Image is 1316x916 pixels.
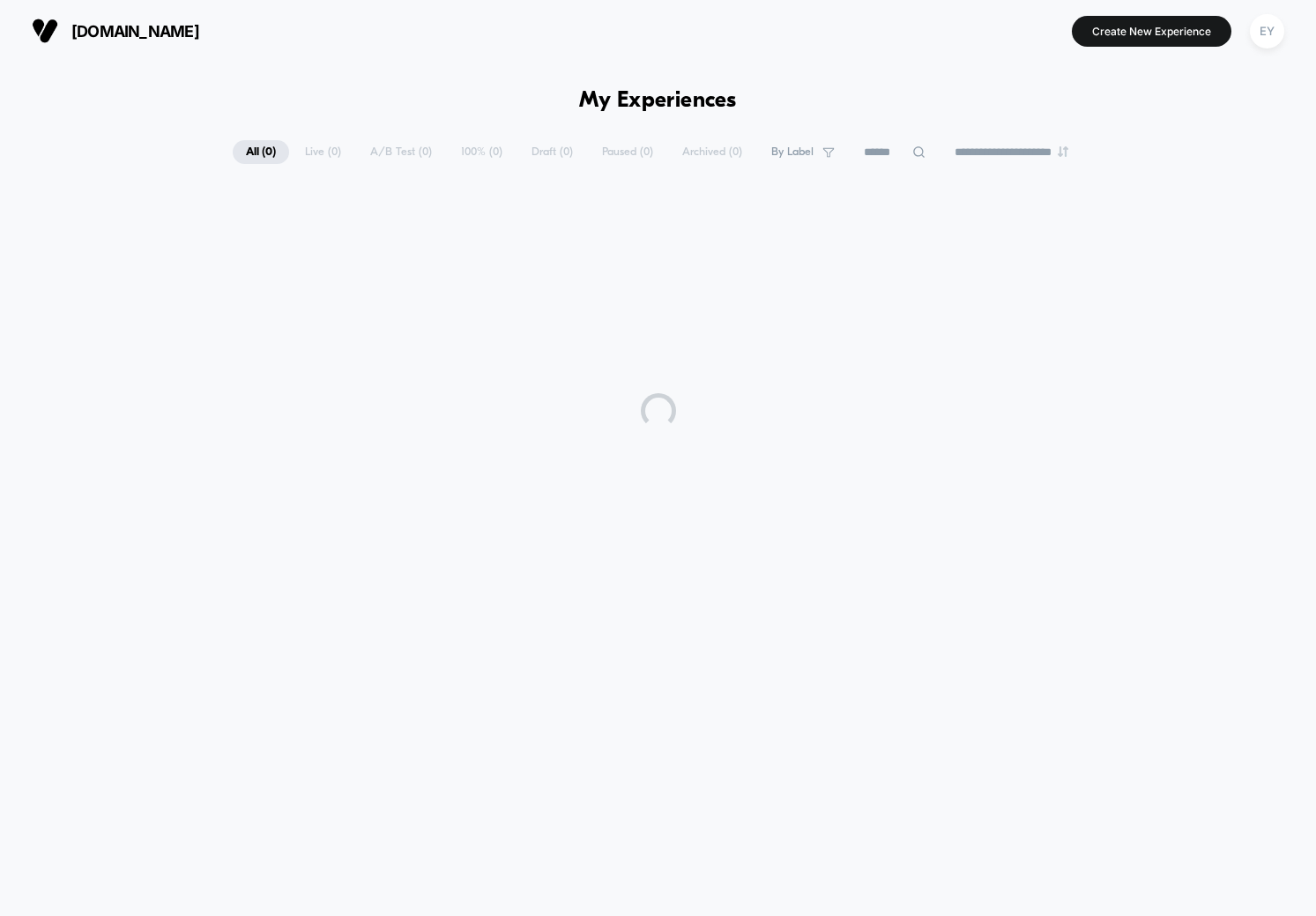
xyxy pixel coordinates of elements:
[32,18,58,44] img: Visually logo
[579,88,737,114] h1: My Experiences
[1058,146,1068,157] img: end
[1250,14,1284,48] div: EY
[1245,13,1290,49] button: EY
[771,145,814,159] span: By Label
[71,22,199,41] span: [DOMAIN_NAME]
[26,17,204,45] button: [DOMAIN_NAME]
[233,140,289,164] span: All ( 0 )
[1072,16,1231,47] button: Create New Experience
